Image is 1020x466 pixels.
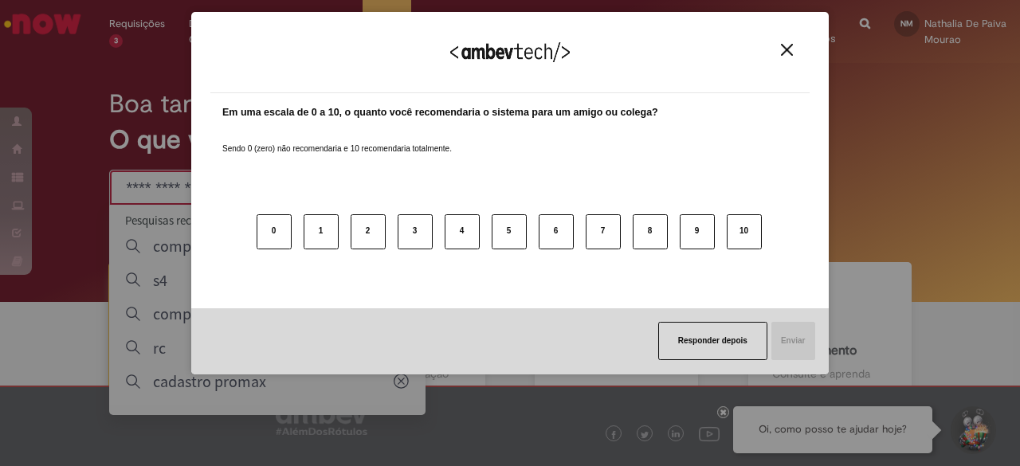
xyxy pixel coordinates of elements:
button: 7 [586,214,621,249]
img: Close [781,44,793,56]
button: 0 [257,214,292,249]
button: 6 [539,214,574,249]
button: Responder depois [658,322,767,360]
img: Logo Ambevtech [450,42,570,62]
button: 1 [304,214,339,249]
button: 8 [633,214,668,249]
button: 2 [351,214,386,249]
button: 9 [680,214,715,249]
button: Close [776,43,798,57]
label: Sendo 0 (zero) não recomendaria e 10 recomendaria totalmente. [222,124,452,155]
button: 5 [492,214,527,249]
button: 10 [727,214,762,249]
button: 4 [445,214,480,249]
label: Em uma escala de 0 a 10, o quanto você recomendaria o sistema para um amigo ou colega? [222,105,658,120]
button: 3 [398,214,433,249]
